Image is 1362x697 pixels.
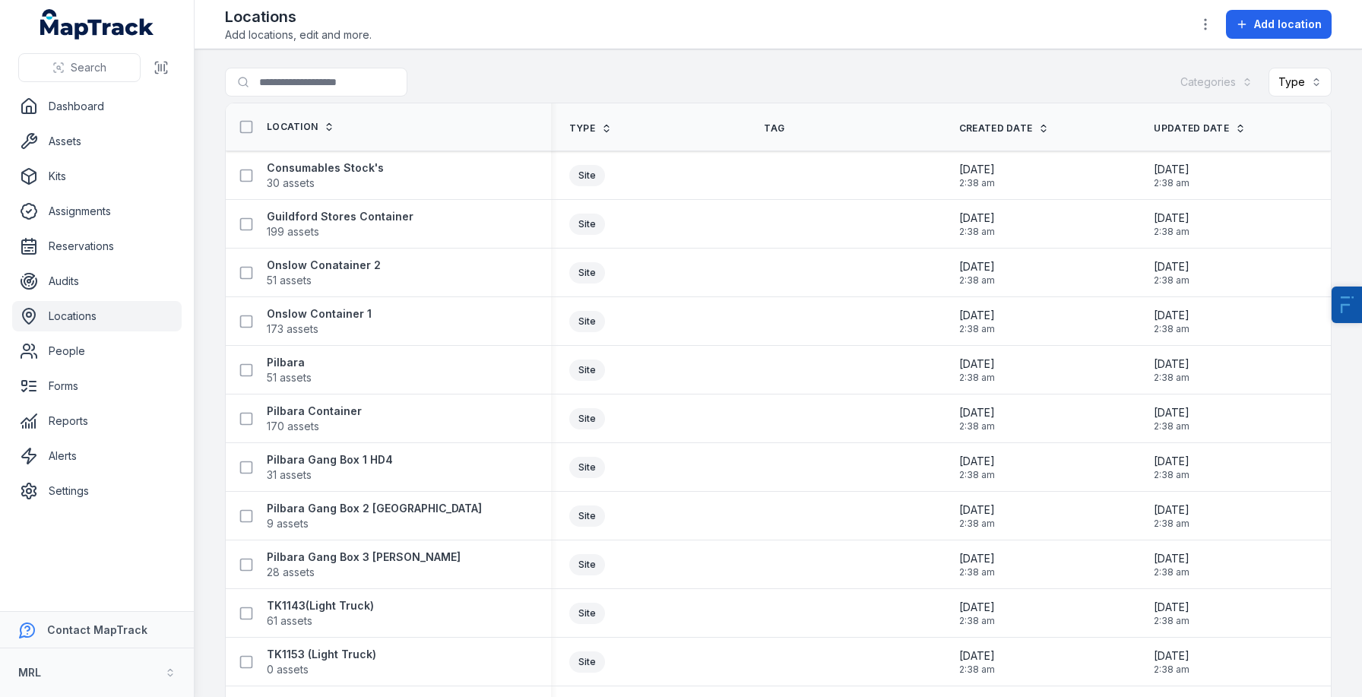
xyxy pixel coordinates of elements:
time: 15/09/2025, 2:38:53 am [959,259,995,287]
time: 15/09/2025, 2:38:53 am [959,211,995,238]
span: 2:38 am [959,323,995,335]
span: 2:38 am [959,518,995,530]
strong: Pilbara Gang Box 2 [GEOGRAPHIC_DATA] [267,501,482,516]
strong: TK1143(Light Truck) [267,598,374,613]
span: 2:38 am [959,566,995,578]
span: [DATE] [1154,308,1189,323]
a: Kits [12,161,182,192]
strong: Onslow Conatainer 2 [267,258,381,273]
span: Type [569,122,595,135]
time: 15/09/2025, 2:38:53 am [1154,259,1189,287]
time: 15/09/2025, 2:38:53 am [1154,356,1189,384]
time: 15/09/2025, 2:38:53 am [959,600,995,627]
a: Pilbara Gang Box 1 HD431 assets [267,452,393,483]
button: Type [1269,68,1332,97]
div: Site [569,408,605,429]
span: 51 assets [267,370,312,385]
span: [DATE] [959,551,995,566]
time: 15/09/2025, 2:38:53 am [1154,648,1189,676]
span: Created Date [959,122,1033,135]
a: MapTrack [40,9,154,40]
time: 15/09/2025, 2:38:53 am [959,308,995,335]
span: 0 assets [267,662,309,677]
strong: Onslow Container 1 [267,306,372,322]
div: Site [569,360,605,381]
a: Assignments [12,196,182,227]
a: Pilbara Container170 assets [267,404,362,434]
span: 2:38 am [959,372,995,384]
strong: MRL [18,666,41,679]
strong: Consumables Stock's [267,160,384,176]
span: [DATE] [1154,405,1189,420]
button: Add location [1226,10,1332,39]
div: Site [569,554,605,575]
span: 28 assets [267,565,315,580]
a: Pilbara Gang Box 2 [GEOGRAPHIC_DATA]9 assets [267,501,482,531]
span: [DATE] [1154,600,1189,615]
span: [DATE] [1154,356,1189,372]
span: 2:38 am [959,274,995,287]
span: [DATE] [1154,502,1189,518]
span: 2:38 am [1154,274,1189,287]
time: 15/09/2025, 2:38:53 am [959,648,995,676]
span: [DATE] [959,454,995,469]
span: [DATE] [959,211,995,226]
span: 2:38 am [1154,615,1189,627]
span: 2:38 am [959,615,995,627]
a: Reservations [12,231,182,261]
div: Site [569,651,605,673]
strong: Pilbara Gang Box 3 [PERSON_NAME] [267,550,461,565]
time: 15/09/2025, 2:38:53 am [959,502,995,530]
span: 2:38 am [1154,469,1189,481]
a: Assets [12,126,182,157]
span: 31 assets [267,467,312,483]
span: 51 assets [267,273,312,288]
span: [DATE] [1154,454,1189,469]
span: 30 assets [267,176,315,191]
div: Site [569,311,605,332]
a: Pilbara Gang Box 3 [PERSON_NAME]28 assets [267,550,461,580]
a: Onslow Conatainer 251 assets [267,258,381,288]
span: [DATE] [959,502,995,518]
a: Guildford Stores Container199 assets [267,209,413,239]
a: Alerts [12,441,182,471]
span: 2:38 am [959,177,995,189]
time: 15/09/2025, 2:38:53 am [1154,211,1189,238]
time: 15/09/2025, 2:38:53 am [959,454,995,481]
span: 2:38 am [1154,323,1189,335]
span: 199 assets [267,224,319,239]
a: Reports [12,406,182,436]
span: [DATE] [959,162,995,177]
a: Updated Date [1154,122,1246,135]
time: 15/09/2025, 2:38:53 am [1154,600,1189,627]
a: Forms [12,371,182,401]
span: 2:38 am [1154,372,1189,384]
strong: Contact MapTrack [47,623,147,636]
strong: Guildford Stores Container [267,209,413,224]
span: Search [71,60,106,75]
span: 9 assets [267,516,309,531]
a: TK1143(Light Truck)61 assets [267,598,374,629]
time: 15/09/2025, 2:38:53 am [1154,308,1189,335]
span: 2:38 am [959,469,995,481]
a: People [12,336,182,366]
a: Type [569,122,612,135]
span: 61 assets [267,613,312,629]
strong: Pilbara [267,355,312,370]
span: [DATE] [959,600,995,615]
div: Site [569,262,605,284]
span: 2:38 am [1154,420,1189,432]
div: Site [569,457,605,478]
div: Site [569,505,605,527]
span: 170 assets [267,419,319,434]
span: Updated Date [1154,122,1229,135]
div: Site [569,165,605,186]
time: 15/09/2025, 2:38:53 am [959,162,995,189]
time: 15/09/2025, 2:38:53 am [959,405,995,432]
span: Tag [764,122,784,135]
a: TK1153 (Light Truck)0 assets [267,647,376,677]
button: Search [18,53,141,82]
span: [DATE] [959,356,995,372]
span: Add locations, edit and more. [225,27,372,43]
span: 2:38 am [1154,664,1189,676]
